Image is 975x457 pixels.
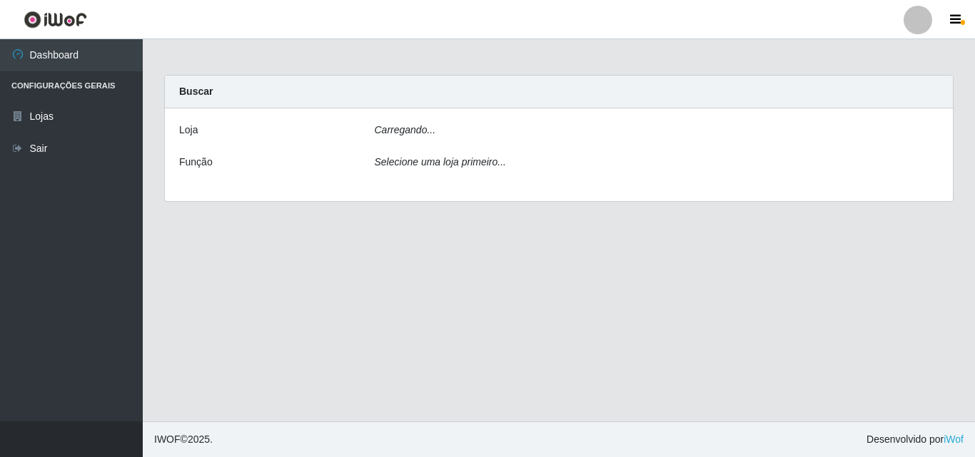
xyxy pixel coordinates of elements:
[375,156,506,168] i: Selecione uma loja primeiro...
[154,433,181,445] span: IWOF
[154,432,213,447] span: © 2025 .
[944,433,964,445] a: iWof
[375,124,436,135] i: Carregando...
[179,155,213,170] label: Função
[867,432,964,447] span: Desenvolvido por
[24,11,87,29] img: CoreUI Logo
[179,86,213,97] strong: Buscar
[179,123,198,138] label: Loja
